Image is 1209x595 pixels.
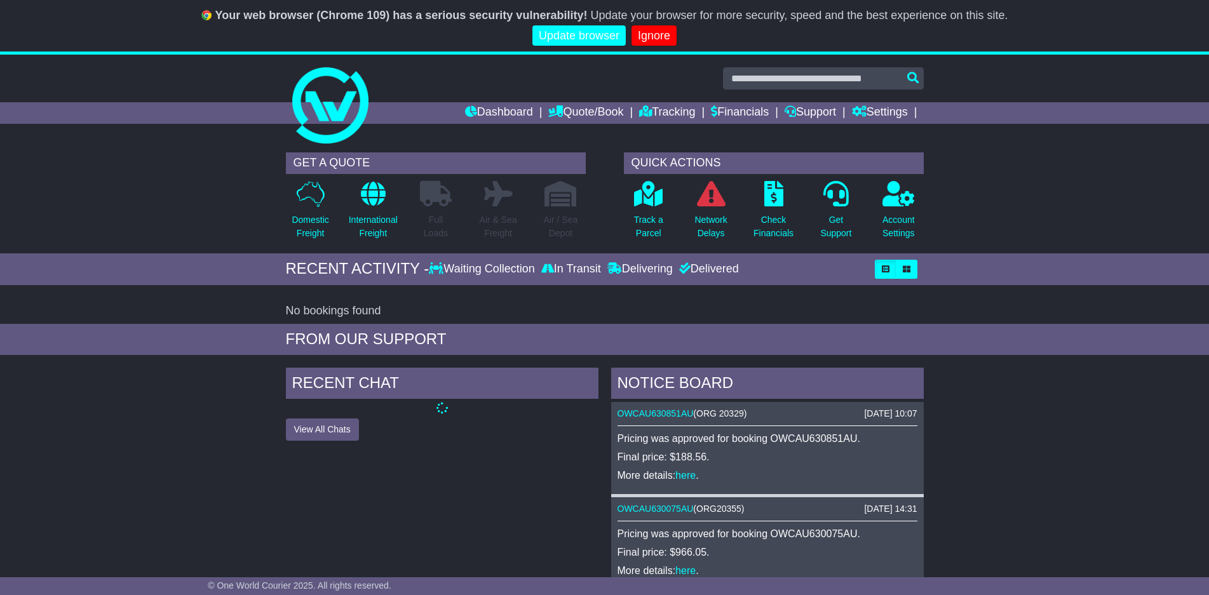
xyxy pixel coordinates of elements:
[639,102,695,124] a: Tracking
[618,432,917,445] p: Pricing was approved for booking OWCAU630851AU.
[882,213,915,240] p: Account Settings
[696,408,744,418] span: ORG 20329
[632,25,677,46] a: Ignore
[420,213,452,240] p: Full Loads
[215,9,588,22] b: Your web browser (Chrome 109) has a serious security vulnerability!
[618,469,917,481] p: More details: .
[548,102,623,124] a: Quote/Book
[675,565,696,576] a: here
[852,102,908,124] a: Settings
[618,565,917,577] p: More details: .
[349,213,398,240] p: International Freight
[618,451,917,463] p: Final price: $188.56.
[820,213,851,240] p: Get Support
[604,262,676,276] div: Delivering
[633,180,664,247] a: Track aParcel
[538,262,604,276] div: In Transit
[618,546,917,558] p: Final price: $966.05.
[618,504,694,514] a: OWCAU630075AU
[820,180,852,247] a: GetSupport
[286,152,586,174] div: GET A QUOTE
[286,260,429,278] div: RECENT ACTIVITY -
[618,504,917,514] div: ( )
[864,408,917,419] div: [DATE] 10:07
[696,504,741,514] span: ORG20355
[590,9,1008,22] span: Update your browser for more security, speed and the best experience on this site.
[618,408,917,419] div: ( )
[618,408,694,418] a: OWCAU630851AU
[753,180,794,247] a: CheckFinancials
[694,180,727,247] a: NetworkDelays
[291,180,329,247] a: DomesticFreight
[286,368,598,402] div: RECENT CHAT
[429,262,537,276] div: Waiting Collection
[286,304,924,318] div: No bookings found
[465,102,533,124] a: Dashboard
[544,213,578,240] p: Air / Sea Depot
[532,25,626,46] a: Update browser
[286,418,359,441] button: View All Chats
[675,470,696,481] a: here
[292,213,328,240] p: Domestic Freight
[694,213,727,240] p: Network Delays
[480,213,517,240] p: Air & Sea Freight
[711,102,769,124] a: Financials
[286,330,924,349] div: FROM OUR SUPPORT
[348,180,398,247] a: InternationalFreight
[753,213,794,240] p: Check Financials
[785,102,836,124] a: Support
[624,152,924,174] div: QUICK ACTIONS
[864,504,917,514] div: [DATE] 14:31
[882,180,915,247] a: AccountSettings
[208,580,391,591] span: © One World Courier 2025. All rights reserved.
[618,528,917,540] p: Pricing was approved for booking OWCAU630075AU.
[611,368,924,402] div: NOTICE BOARD
[676,262,739,276] div: Delivered
[634,213,663,240] p: Track a Parcel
